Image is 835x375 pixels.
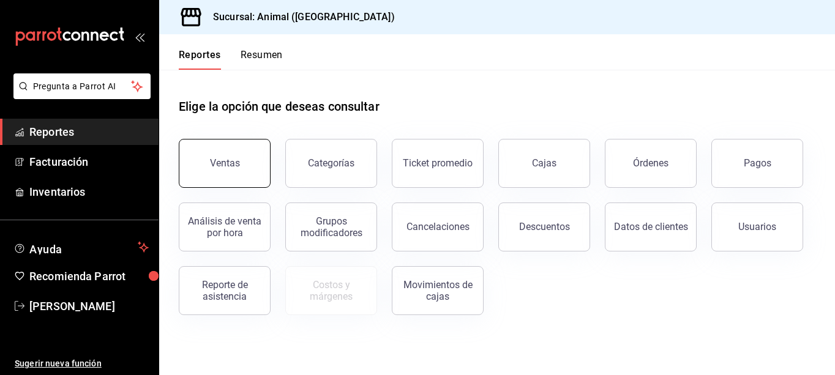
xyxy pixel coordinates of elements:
[392,266,484,315] button: Movimientos de cajas
[614,221,688,232] div: Datos de clientes
[203,10,395,24] h3: Sucursal: Animal ([GEOGRAPHIC_DATA])
[285,266,377,315] button: Contrata inventarios para ver este reporte
[135,32,144,42] button: open_drawer_menu
[406,221,470,232] div: Cancelaciones
[15,357,149,370] span: Sugerir nueva función
[498,139,590,188] a: Cajas
[29,268,149,284] span: Recomienda Parrot
[29,154,149,170] span: Facturación
[179,202,271,251] button: Análisis de venta por hora
[179,139,271,188] button: Ventas
[519,221,570,232] div: Descuentos
[532,156,557,171] div: Cajas
[179,49,221,70] button: Reportes
[285,139,377,188] button: Categorías
[605,139,697,188] button: Órdenes
[29,240,133,254] span: Ayuda
[293,279,369,302] div: Costos y márgenes
[605,202,697,251] button: Datos de clientes
[241,49,283,70] button: Resumen
[633,157,668,169] div: Órdenes
[33,80,132,93] span: Pregunta a Parrot AI
[29,298,149,314] span: [PERSON_NAME]
[744,157,771,169] div: Pagos
[187,215,263,239] div: Análisis de venta por hora
[392,139,484,188] button: Ticket promedio
[293,215,369,239] div: Grupos modificadores
[13,73,151,99] button: Pregunta a Parrot AI
[711,139,803,188] button: Pagos
[179,97,380,116] h1: Elige la opción que deseas consultar
[29,124,149,140] span: Reportes
[9,89,151,102] a: Pregunta a Parrot AI
[285,202,377,251] button: Grupos modificadores
[403,157,473,169] div: Ticket promedio
[498,202,590,251] button: Descuentos
[210,157,240,169] div: Ventas
[711,202,803,251] button: Usuarios
[308,157,354,169] div: Categorías
[738,221,776,232] div: Usuarios
[29,184,149,200] span: Inventarios
[400,279,476,302] div: Movimientos de cajas
[179,49,283,70] div: navigation tabs
[187,279,263,302] div: Reporte de asistencia
[392,202,484,251] button: Cancelaciones
[179,266,271,315] button: Reporte de asistencia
